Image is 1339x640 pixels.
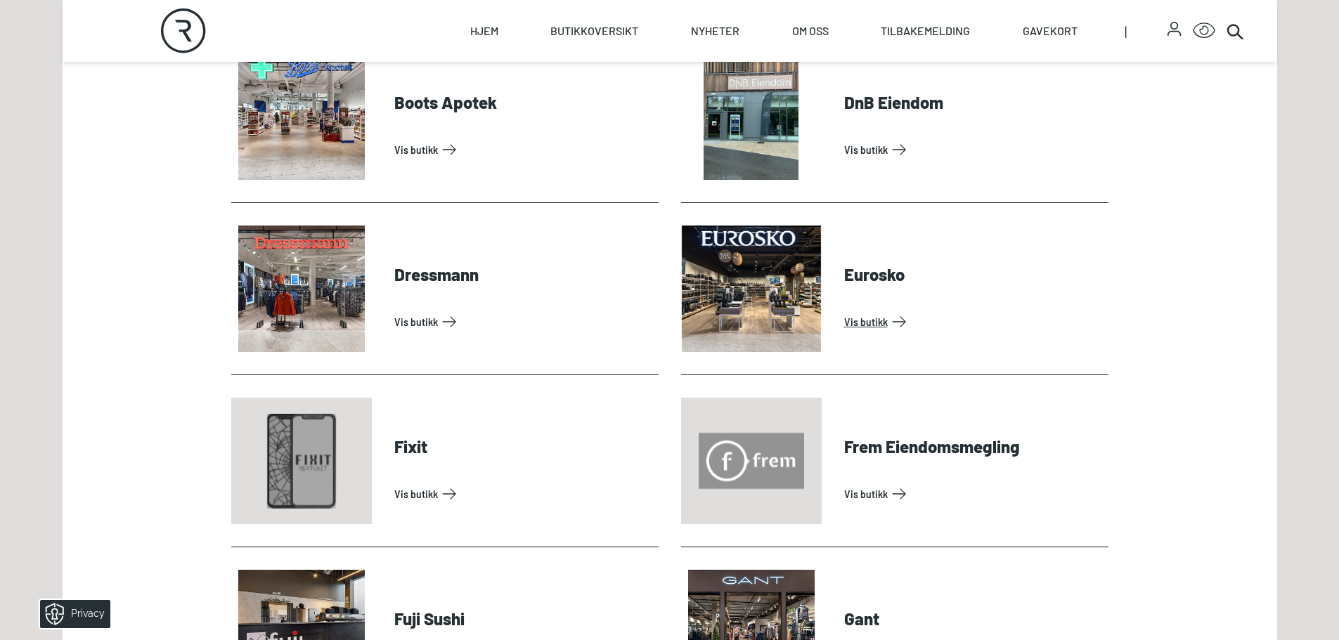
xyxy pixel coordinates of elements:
a: Vis Butikk: DnB Eiendom [844,138,1103,161]
a: Vis Butikk: Eurosko [844,311,1103,333]
a: Vis Butikk: Frem Eiendomsmegling [844,483,1103,505]
button: Open Accessibility Menu [1193,20,1215,42]
a: Vis Butikk: Dressmann [394,311,653,333]
a: Vis Butikk: Boots Apotek [394,138,653,161]
iframe: Manage Preferences [14,595,129,633]
a: Vis Butikk: Fixit [394,483,653,505]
